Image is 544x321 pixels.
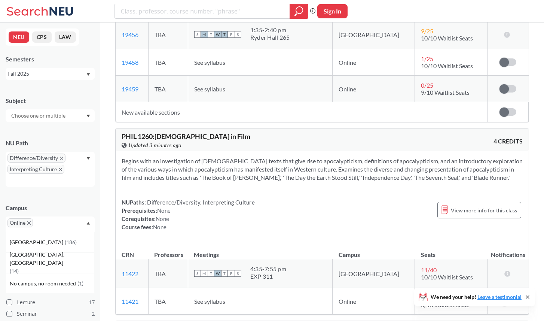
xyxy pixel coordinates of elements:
[228,31,235,38] span: F
[6,309,95,319] label: Seminar
[10,238,65,246] span: [GEOGRAPHIC_DATA]
[431,294,522,300] span: We need your help!
[7,154,65,163] span: Difference/DiversityX to remove pill
[235,270,241,277] span: S
[122,31,138,38] a: 19456
[122,298,138,305] a: 11421
[77,280,83,287] span: ( 1 )
[6,68,95,80] div: Fall 2025Dropdown arrow
[65,239,77,245] span: ( 186 )
[86,222,90,225] svg: Dropdown arrow
[10,268,19,274] span: ( 14 )
[7,111,70,120] input: Choose one or multiple
[120,5,284,18] input: Class, professor, course number, "phrase"
[122,157,523,182] section: Begins with an investigation of [DEMOGRAPHIC_DATA] texts that give rise to apocalypticism, defini...
[148,49,188,76] td: TBA
[415,243,488,259] th: Seats
[6,109,95,122] div: Dropdown arrow
[60,157,63,160] svg: X to remove pill
[122,85,138,93] a: 19459
[148,20,188,49] td: TBA
[421,62,473,69] span: 10/10 Waitlist Seats
[86,73,90,76] svg: Dropdown arrow
[333,20,415,49] td: [GEOGRAPHIC_DATA]
[290,4,308,19] div: magnifying glass
[59,168,62,171] svg: X to remove pill
[317,4,348,18] button: Sign In
[488,243,529,259] th: Notifications
[6,139,95,147] div: NU Path
[214,31,221,38] span: W
[421,89,470,96] span: 9/10 Waitlist Seats
[6,55,95,63] div: Semesters
[156,215,169,222] span: None
[421,273,473,281] span: 10/10 Waitlist Seats
[6,204,95,212] div: Campus
[333,259,415,288] td: [GEOGRAPHIC_DATA]
[194,298,225,305] span: See syllabus
[122,59,138,66] a: 19458
[194,31,201,38] span: S
[6,216,95,232] div: OnlineX to remove pillDropdown arrow[GEOGRAPHIC_DATA](186)[GEOGRAPHIC_DATA], [GEOGRAPHIC_DATA](14...
[129,141,181,149] span: Updated 3 minutes ago
[235,31,241,38] span: S
[148,288,188,315] td: TBA
[148,259,188,288] td: TBA
[116,102,487,122] td: New available sections
[208,31,214,38] span: T
[148,243,188,259] th: Professors
[86,157,90,160] svg: Dropdown arrow
[221,270,228,277] span: T
[421,266,437,273] span: 11 / 40
[6,97,95,105] div: Subject
[250,273,286,280] div: EXP 311
[194,270,201,277] span: S
[201,270,208,277] span: M
[92,310,95,318] span: 2
[89,298,95,306] span: 17
[10,251,94,267] span: [GEOGRAPHIC_DATA], [GEOGRAPHIC_DATA]
[214,270,221,277] span: W
[188,243,332,259] th: Meetings
[421,55,433,62] span: 1 / 25
[421,34,473,42] span: 10/10 Waitlist Seats
[122,198,255,231] div: NUPaths: Prerequisites: Corequisites: Course fees:
[208,270,214,277] span: T
[32,31,52,43] button: CPS
[333,243,415,259] th: Campus
[250,34,290,41] div: Ryder Hall 265
[146,199,255,206] span: Difference/Diversity, Interpreting Culture
[228,270,235,277] span: F
[201,31,208,38] span: M
[7,70,86,78] div: Fall 2025
[221,31,228,38] span: T
[7,218,33,227] span: OnlineX to remove pill
[9,31,29,43] button: NEU
[6,297,95,307] label: Lecture
[294,6,303,16] svg: magnifying glass
[333,76,415,102] td: Online
[122,270,138,277] a: 11422
[122,132,250,140] span: PHIL 1260 : [DEMOGRAPHIC_DATA] in Film
[122,251,134,259] div: CRN
[10,279,77,288] span: No campus, no room needed
[333,288,415,315] td: Online
[493,137,523,145] span: 4 CREDITS
[157,207,171,214] span: None
[86,115,90,118] svg: Dropdown arrow
[421,27,433,34] span: 9 / 25
[421,82,433,89] span: 0 / 25
[6,152,95,187] div: Difference/DiversityX to remove pillInterpreting CultureX to remove pillDropdown arrow
[477,294,522,300] a: Leave a testimonial
[55,31,76,43] button: LAW
[148,76,188,102] td: TBA
[333,49,415,76] td: Online
[7,165,64,174] span: Interpreting CultureX to remove pill
[194,59,225,66] span: See syllabus
[194,85,225,93] span: See syllabus
[250,26,290,34] div: 1:35 - 2:40 pm
[451,206,517,215] span: View more info for this class
[27,221,31,225] svg: X to remove pill
[153,224,166,230] span: None
[250,265,286,273] div: 4:35 - 7:55 pm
